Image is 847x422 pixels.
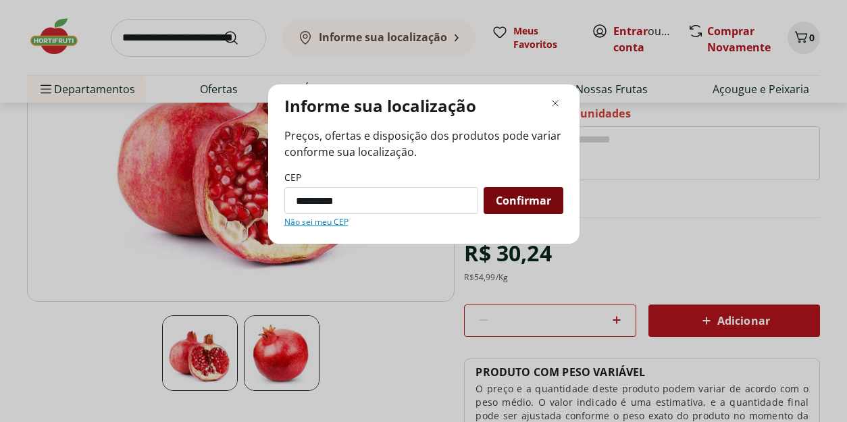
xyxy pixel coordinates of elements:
[284,128,563,160] span: Preços, ofertas e disposição dos produtos pode variar conforme sua localização.
[284,95,476,117] p: Informe sua localização
[496,195,551,206] span: Confirmar
[484,187,563,214] button: Confirmar
[547,95,563,111] button: Fechar modal de regionalização
[284,171,301,184] label: CEP
[284,217,349,228] a: Não sei meu CEP
[268,84,580,244] div: Modal de regionalização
